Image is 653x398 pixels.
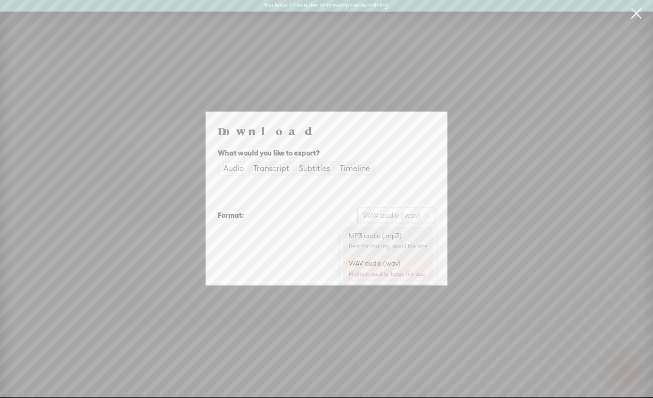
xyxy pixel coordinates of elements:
[299,162,330,175] div: Subtitles
[340,162,370,175] div: Timeline
[253,162,289,175] div: Transcript
[223,162,244,175] div: Audio
[218,147,435,159] div: What would you like to export?
[349,242,428,250] div: Best for sharing, small file size
[218,161,376,176] div: segmented control
[218,124,435,138] h4: Download
[218,210,244,221] div: Format:
[349,231,428,241] div: MP3 audio (.mp3)
[349,258,428,268] div: WAV audio (.wav)
[363,208,430,223] span: WAV audio (.wav)
[349,270,428,278] div: Highest quality, large file size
